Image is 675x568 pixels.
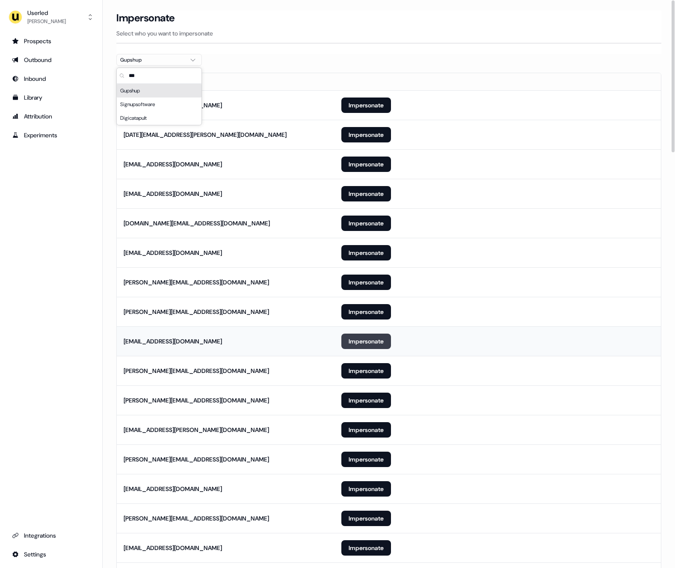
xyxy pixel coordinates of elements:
div: [EMAIL_ADDRESS][DOMAIN_NAME] [124,248,222,257]
p: Select who you want to impersonate [116,29,661,38]
div: Experiments [12,131,90,139]
div: Signupsoftware [117,98,201,111]
button: Impersonate [341,481,391,497]
button: Impersonate [341,304,391,319]
a: Go to outbound experience [7,53,95,67]
div: [EMAIL_ADDRESS][PERSON_NAME][DOMAIN_NAME] [124,426,269,434]
button: Impersonate [341,422,391,438]
div: [EMAIL_ADDRESS][DOMAIN_NAME] [124,160,222,169]
div: [EMAIL_ADDRESS][DOMAIN_NAME] [124,485,222,493]
h3: Impersonate [116,12,175,24]
div: Settings [12,550,90,559]
div: [PERSON_NAME][EMAIL_ADDRESS][DOMAIN_NAME] [124,367,269,375]
div: [DOMAIN_NAME][EMAIL_ADDRESS][DOMAIN_NAME] [124,219,270,228]
div: [DATE][EMAIL_ADDRESS][PERSON_NAME][DOMAIN_NAME] [124,130,287,139]
div: [PERSON_NAME][EMAIL_ADDRESS][DOMAIN_NAME] [124,455,269,464]
button: Impersonate [341,186,391,201]
button: Impersonate [341,452,391,467]
button: Impersonate [341,275,391,290]
a: Go to integrations [7,529,95,542]
a: Go to attribution [7,109,95,123]
div: Gupshup [117,84,201,98]
button: Impersonate [341,157,391,172]
div: [PERSON_NAME][EMAIL_ADDRESS][DOMAIN_NAME] [124,278,269,287]
button: Impersonate [341,393,391,408]
div: [PERSON_NAME][EMAIL_ADDRESS][DOMAIN_NAME] [124,514,269,523]
div: Gupshup [120,56,184,64]
div: Attribution [12,112,90,121]
a: Go to prospects [7,34,95,48]
div: Prospects [12,37,90,45]
button: Impersonate [341,98,391,113]
div: Outbound [12,56,90,64]
div: Inbound [12,74,90,83]
div: [EMAIL_ADDRESS][DOMAIN_NAME] [124,189,222,198]
div: Digicatapult [117,111,201,125]
div: Integrations [12,531,90,540]
button: Gupshup [116,54,202,66]
div: [PERSON_NAME][EMAIL_ADDRESS][DOMAIN_NAME] [124,308,269,316]
div: [EMAIL_ADDRESS][DOMAIN_NAME] [124,544,222,552]
button: Impersonate [341,127,391,142]
div: Suggestions [117,84,201,125]
div: [PERSON_NAME] [27,17,66,26]
div: Library [12,93,90,102]
a: Go to Inbound [7,72,95,86]
button: Userled[PERSON_NAME] [7,7,95,27]
button: Impersonate [341,334,391,349]
button: Impersonate [341,511,391,526]
button: Impersonate [341,540,391,556]
div: Userled [27,9,66,17]
a: Go to experiments [7,128,95,142]
button: Impersonate [341,245,391,260]
a: Go to templates [7,91,95,104]
a: Go to integrations [7,547,95,561]
button: Impersonate [341,216,391,231]
div: [PERSON_NAME][EMAIL_ADDRESS][DOMAIN_NAME] [124,396,269,405]
th: Email [117,73,335,90]
div: [EMAIL_ADDRESS][DOMAIN_NAME] [124,337,222,346]
button: Impersonate [341,363,391,379]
